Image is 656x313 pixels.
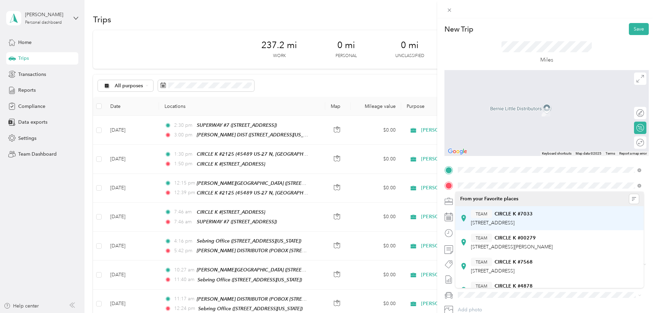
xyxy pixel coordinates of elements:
span: TEAM [476,283,487,289]
strong: CIRCLE K #4878 [495,283,533,289]
span: From your Favorite places [460,196,518,202]
span: TEAM [476,259,487,265]
img: Google [446,147,469,156]
span: [STREET_ADDRESS] [471,220,514,226]
strong: CIRCLE K #7033 [495,211,533,217]
span: [STREET_ADDRESS] [471,268,514,274]
button: TEAM [471,258,492,266]
span: TEAM [476,235,487,241]
button: TEAM [471,210,492,218]
strong: CIRCLE K #00279 [495,235,536,241]
p: New Trip [444,24,473,34]
a: Report a map error [619,152,647,155]
span: Map data ©2025 [576,152,601,155]
button: TEAM [471,282,492,290]
p: Miles [540,56,553,64]
button: Keyboard shortcuts [542,151,572,156]
strong: CIRCLE K #7568 [495,259,533,265]
iframe: Everlance-gr Chat Button Frame [618,275,656,313]
button: TEAM [471,234,492,242]
a: Terms (opens in new tab) [606,152,615,155]
a: Open this area in Google Maps (opens a new window) [446,147,469,156]
span: [STREET_ADDRESS][PERSON_NAME] [471,244,553,250]
button: Save [629,23,649,35]
span: TEAM [476,211,487,217]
